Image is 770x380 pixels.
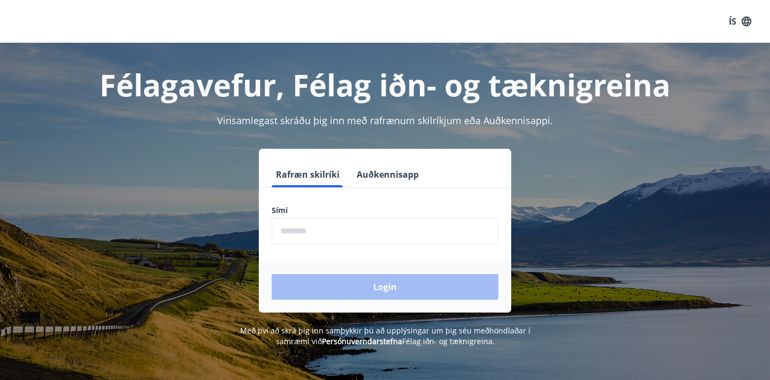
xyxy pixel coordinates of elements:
[217,114,553,127] span: Vinsamlegast skráðu þig inn með rafrænum skilríkjum eða Auðkennisappi.
[352,162,423,187] button: Auðkennisapp
[272,205,498,216] label: Sími
[13,64,757,105] h1: Félagavefur, Félag iðn- og tæknigreina
[240,325,530,346] span: Með því að skrá þig inn samþykkir þú að upplýsingar um þig séu meðhöndlaðar í samræmi við Félag i...
[272,162,344,187] button: Rafræn skilríki
[723,12,757,31] button: ÍS
[322,336,402,346] a: Persónuverndarstefna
